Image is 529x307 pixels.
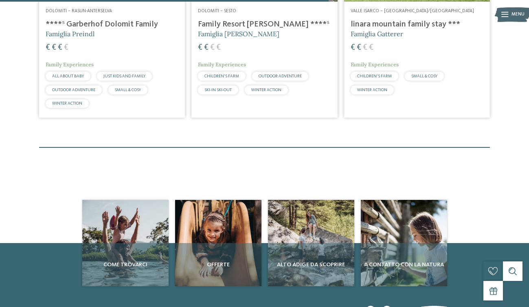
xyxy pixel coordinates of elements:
[259,74,302,78] span: OUTDOOR ADVENTURE
[52,44,56,52] span: €
[357,74,392,78] span: CHILDREN’S FARM
[363,44,367,52] span: €
[175,200,261,286] img: Cercate un hotel per famiglie? Qui troverete solo i migliori!
[198,30,279,38] span: Famiglia [PERSON_NAME]
[58,44,62,52] span: €
[361,200,447,286] a: Cercate un hotel per famiglie? Qui troverete solo i migliori! A contatto con la natura
[351,61,399,68] span: Family Experiences
[210,44,215,52] span: €
[178,261,258,269] span: Offerte
[198,61,246,68] span: Family Experiences
[198,9,236,13] span: Dolomiti – Sesto
[271,261,351,269] span: Alto Adige da scoprire
[351,9,474,13] span: Valle Isarco – [GEOGRAPHIC_DATA]/[GEOGRAPHIC_DATA]
[82,200,169,286] a: Cercate un hotel per famiglie? Qui troverete solo i migliori! Come trovarci
[46,44,50,52] span: €
[204,88,232,92] span: SKI-IN SKI-OUT
[411,74,437,78] span: SMALL & COSY
[251,88,281,92] span: WINTER ACTION
[204,74,239,78] span: CHILDREN’S FARM
[357,44,361,52] span: €
[86,261,165,269] span: Come trovarci
[357,88,387,92] span: WINTER ACTION
[351,20,483,29] h4: linara mountain family stay ***
[364,261,444,269] span: A contatto con la natura
[46,30,94,38] span: Famiglia Preindl
[82,200,169,286] img: Cercate un hotel per famiglie? Qui troverete solo i migliori!
[46,61,94,68] span: Family Experiences
[46,20,178,29] h4: ****ˢ Garberhof Dolomit Family
[115,88,141,92] span: SMALL & COSY
[351,30,403,38] span: Famiglia Gatterer
[64,44,68,52] span: €
[52,74,84,78] span: ALL ABOUT BABY
[268,200,354,286] a: Cercate un hotel per famiglie? Qui troverete solo i migliori! Alto Adige da scoprire
[361,200,447,286] img: Cercate un hotel per famiglie? Qui troverete solo i migliori!
[204,44,209,52] span: €
[351,44,355,52] span: €
[52,88,95,92] span: OUTDOOR ADVENTURE
[103,74,145,78] span: JUST KIDS AND FAMILY
[198,44,202,52] span: €
[369,44,373,52] span: €
[52,101,82,105] span: WINTER ACTION
[198,20,331,29] h4: Family Resort [PERSON_NAME] ****ˢ
[268,200,354,286] img: Cercate un hotel per famiglie? Qui troverete solo i migliori!
[46,9,112,13] span: Dolomiti – Rasun-Anterselva
[175,200,261,286] a: Cercate un hotel per famiglie? Qui troverete solo i migliori! Offerte
[216,44,221,52] span: €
